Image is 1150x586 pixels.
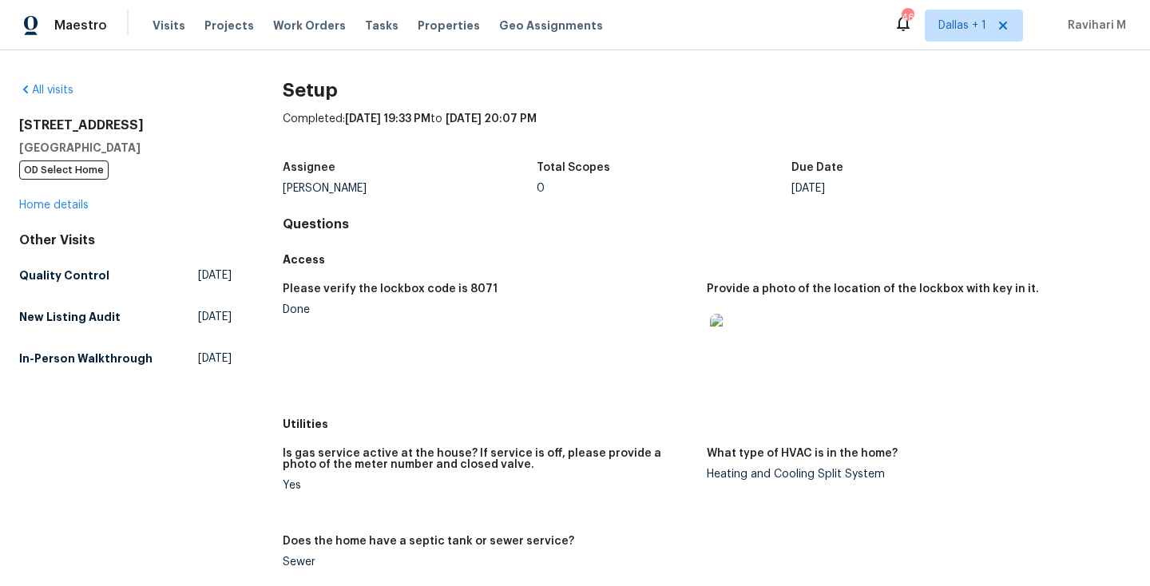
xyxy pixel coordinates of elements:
[283,111,1131,152] div: Completed: to
[153,18,185,34] span: Visits
[198,309,232,325] span: [DATE]
[365,20,399,31] span: Tasks
[204,18,254,34] span: Projects
[19,261,232,290] a: Quality Control[DATE]
[283,536,574,547] h5: Does the home have a septic tank or sewer service?
[19,344,232,373] a: In-Person Walkthrough[DATE]
[283,283,498,295] h5: Please verify the lockbox code is 8071
[902,10,913,26] div: 46
[54,18,107,34] span: Maestro
[198,350,232,366] span: [DATE]
[283,82,1131,98] h2: Setup
[283,183,537,194] div: [PERSON_NAME]
[283,448,694,470] h5: Is gas service active at the house? If service is off, please provide a photo of the meter number...
[707,283,1039,295] h5: Provide a photo of the location of the lockbox with key in it.
[19,160,109,180] span: OD Select Home
[418,18,480,34] span: Properties
[19,200,89,211] a: Home details
[19,350,153,366] h5: In-Person Walkthrough
[537,162,610,173] h5: Total Scopes
[707,469,1118,480] div: Heating and Cooling Split System
[283,251,1131,267] h5: Access
[19,309,121,325] h5: New Listing Audit
[283,304,694,315] div: Done
[283,216,1131,232] h4: Questions
[537,183,791,194] div: 0
[19,117,232,133] h2: [STREET_ADDRESS]
[283,416,1131,432] h5: Utilities
[283,556,694,568] div: Sewer
[1061,18,1126,34] span: Ravihari M
[791,183,1046,194] div: [DATE]
[791,162,843,173] h5: Due Date
[19,303,232,331] a: New Listing Audit[DATE]
[283,162,335,173] h5: Assignee
[446,113,537,125] span: [DATE] 20:07 PM
[707,448,898,459] h5: What type of HVAC is in the home?
[273,18,346,34] span: Work Orders
[283,480,694,491] div: Yes
[938,18,986,34] span: Dallas + 1
[19,232,232,248] div: Other Visits
[499,18,603,34] span: Geo Assignments
[345,113,430,125] span: [DATE] 19:33 PM
[198,267,232,283] span: [DATE]
[19,267,109,283] h5: Quality Control
[19,140,232,156] h5: [GEOGRAPHIC_DATA]
[19,85,73,96] a: All visits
